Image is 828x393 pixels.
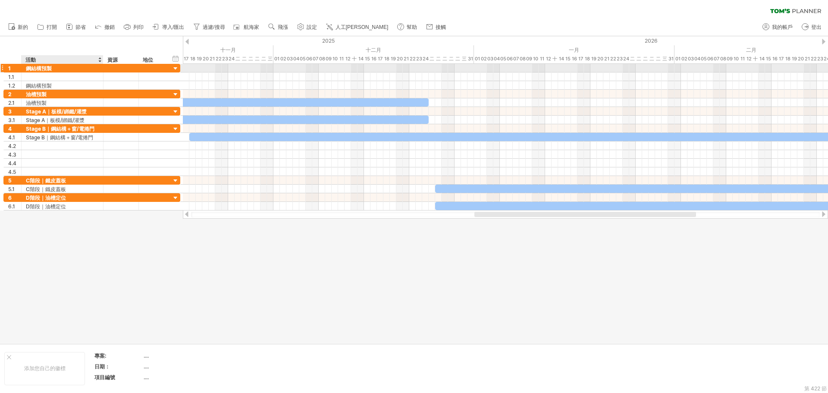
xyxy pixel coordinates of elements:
font: 16 [572,56,577,62]
div: 2025年12月19日星期五 [390,54,396,63]
a: 幫助 [395,22,420,33]
div: 2026年1月10日星期六 [532,54,539,63]
div: 2026年1月2日星期五 [480,54,487,63]
font: 2025 [322,38,335,44]
a: 新的 [6,22,31,33]
font: 22 [410,56,416,62]
font: 幫助 [407,24,417,30]
font: 18 [384,56,389,62]
font: 設定 [307,24,317,30]
font: 二十六 [637,56,641,80]
font: 10 [332,56,338,62]
font: Stage B｜鋼結構＋窗/電捲門 [26,134,93,141]
div: 2026年1月5日星期一 [500,54,506,63]
font: 02 [280,56,286,62]
font: 19 [591,56,596,62]
div: 2026年1月12日星期一 [545,54,552,63]
div: 2026年1月25日星期日 [629,54,636,63]
div: 2025年12月14日星期日 [358,54,364,63]
font: C階段｜鐵皮蓋板 [26,186,66,192]
div: 2025年12月 [273,45,474,54]
font: 06 [707,56,713,62]
font: 撤銷 [104,24,115,30]
div: 2026年2月14日星期六 [759,54,765,63]
div: 2026年1月4日星期日 [493,54,500,63]
div: 2026年2月21日星期六 [804,54,810,63]
font: 一月 [569,47,579,53]
div: 2026年1月23日星期五 [616,54,623,63]
font: 活動 [25,57,36,63]
font: 4.5 [8,169,16,175]
font: 地位 [143,57,153,63]
font: 4.1 [8,134,15,141]
font: 21 [604,56,609,62]
font: 4 [8,126,12,132]
font: 18 [190,56,195,62]
font: 19 [391,56,396,62]
div: 2026年2月10日星期二 [733,54,739,63]
font: 04 [494,56,500,62]
div: 2026年2月3日星期二 [687,54,694,63]
div: 2026年1月20日星期二 [597,54,603,63]
font: 列印 [133,24,144,30]
font: 21 [805,56,810,62]
font: 22 [610,56,616,62]
font: 11 [339,56,344,62]
div: 2026年1月27日星期二 [642,54,649,63]
font: 06 [507,56,513,62]
div: 2025年12月24日星期三 [422,54,429,63]
font: 人工[PERSON_NAME] [336,24,389,30]
div: 2025年12月5日，星期五 [299,54,306,63]
div: 2025年12月10日星期三 [332,54,338,63]
div: 2025年11月20日，星期四 [202,54,209,63]
font: 05 [701,56,707,62]
font: 二十八 [255,56,260,80]
font: C階段｜鐵皮蓋板 [26,177,66,184]
font: 22 [811,56,817,62]
font: 02 [481,56,487,62]
font: 07 [313,56,318,62]
font: 2.1 [8,100,15,106]
font: 03 [487,56,493,62]
font: 20 [397,56,403,62]
font: 05 [300,56,306,62]
a: 我的帳戶 [760,22,795,33]
a: 撤銷 [93,22,117,33]
font: 04 [694,56,700,62]
div: 2025年12月11日，星期四 [338,54,345,63]
div: 2026年2月2日星期一 [681,54,687,63]
font: .... [144,352,149,359]
a: 接觸 [424,22,448,33]
font: 二十六 [436,56,441,80]
font: 二十五 [430,56,434,80]
font: 01 [274,56,279,62]
font: 24 [229,56,235,62]
div: 2026年1月28日星期三 [649,54,655,63]
font: 16 [772,56,778,62]
font: 飛漲 [278,24,288,30]
div: 2026年2月8日星期日 [720,54,726,63]
font: 23 [222,56,228,62]
div: 2025年12月31日星期三 [467,54,474,63]
div: 2026年1月26日星期一 [636,54,642,63]
font: 4.2 [8,143,16,149]
div: 2025年12月8日星期一 [319,54,325,63]
font: 專案: [94,352,107,359]
font: 二十五 [630,56,635,80]
div: 2026年1月21日星期三 [603,54,610,63]
font: 1 [8,65,11,72]
div: 2026年1月14日星期三 [558,54,565,63]
div: 2025年12月9日星期二 [325,54,332,63]
font: 10 [734,56,739,62]
div: 2026年1月7日星期三 [513,54,519,63]
font: 15 [565,56,571,62]
font: 08 [520,56,526,62]
font: 日期： [94,363,110,370]
font: 08 [319,56,325,62]
font: 3 [8,108,12,115]
font: 二十七 [248,56,253,80]
div: 2025年12月13日星期六 [351,54,358,63]
div: 2025年11月19日星期三 [196,54,202,63]
div: 2025年12月28日星期日 [448,54,455,63]
font: D階段｜油槽定位 [26,203,66,210]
